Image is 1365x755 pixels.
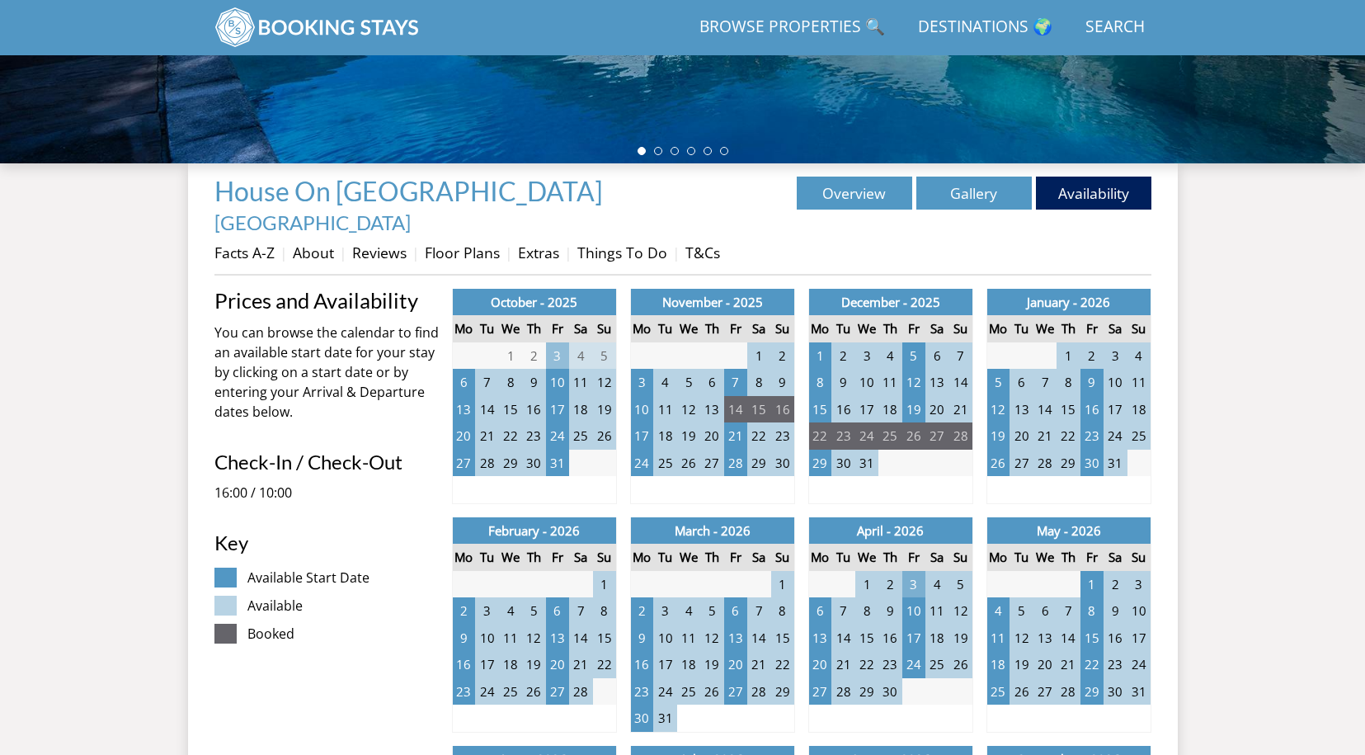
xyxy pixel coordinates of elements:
[677,422,700,450] td: 19
[452,544,475,571] th: Mo
[352,243,407,262] a: Reviews
[986,625,1010,652] td: 11
[949,625,972,652] td: 19
[986,289,1151,316] th: January - 2026
[214,451,439,473] h3: Check-In / Check-Out
[630,517,794,545] th: March - 2026
[771,422,794,450] td: 23
[214,289,439,312] a: Prices and Availability
[475,597,498,625] td: 3
[1104,597,1127,625] td: 9
[949,315,972,342] th: Su
[425,243,500,262] a: Floor Plans
[831,422,854,450] td: 23
[546,342,569,370] td: 3
[546,651,569,678] td: 20
[1127,315,1151,342] th: Su
[677,315,700,342] th: We
[902,651,925,678] td: 24
[771,625,794,652] td: 15
[593,544,616,571] th: Su
[522,651,545,678] td: 19
[878,396,901,423] td: 18
[1080,422,1104,450] td: 23
[925,597,948,625] td: 11
[1127,422,1151,450] td: 25
[593,342,616,370] td: 5
[546,396,569,423] td: 17
[855,571,878,598] td: 1
[569,315,592,342] th: Sa
[452,289,616,316] th: October - 2025
[700,315,723,342] th: Th
[1010,422,1033,450] td: 20
[593,369,616,396] td: 12
[214,483,439,503] p: 16:00 / 10:00
[831,369,854,396] td: 9
[986,544,1010,571] th: Mo
[949,369,972,396] td: 14
[677,625,700,652] td: 11
[808,450,831,477] td: 29
[569,544,592,571] th: Sa
[1010,450,1033,477] td: 27
[902,422,925,450] td: 26
[1127,369,1151,396] td: 11
[1127,396,1151,423] td: 18
[878,342,901,370] td: 4
[925,315,948,342] th: Sa
[452,369,475,396] td: 6
[747,450,770,477] td: 29
[1033,315,1057,342] th: We
[855,315,878,342] th: We
[771,450,794,477] td: 30
[831,625,854,652] td: 14
[499,544,522,571] th: We
[630,450,653,477] td: 24
[569,369,592,396] td: 11
[1104,396,1127,423] td: 17
[724,625,747,652] td: 13
[546,597,569,625] td: 6
[949,597,972,625] td: 12
[522,544,545,571] th: Th
[949,422,972,450] td: 28
[902,369,925,396] td: 12
[808,342,831,370] td: 1
[475,315,498,342] th: Tu
[653,625,676,652] td: 10
[1079,9,1151,46] a: Search
[1010,396,1033,423] td: 13
[1127,625,1151,652] td: 17
[1057,625,1080,652] td: 14
[855,651,878,678] td: 22
[475,369,498,396] td: 7
[902,571,925,598] td: 3
[1127,342,1151,370] td: 4
[522,625,545,652] td: 12
[518,243,559,262] a: Extras
[1010,369,1033,396] td: 6
[475,651,498,678] td: 17
[522,342,545,370] td: 2
[902,315,925,342] th: Fr
[677,544,700,571] th: We
[925,571,948,598] td: 4
[630,651,653,678] td: 16
[925,422,948,450] td: 27
[855,597,878,625] td: 8
[677,369,700,396] td: 5
[452,651,475,678] td: 16
[1080,396,1104,423] td: 16
[452,517,616,545] th: February - 2026
[700,651,723,678] td: 19
[214,7,421,48] img: BookingStays
[569,396,592,423] td: 18
[499,597,522,625] td: 4
[1033,597,1057,625] td: 6
[747,597,770,625] td: 7
[1033,422,1057,450] td: 21
[771,544,794,571] th: Su
[855,342,878,370] td: 3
